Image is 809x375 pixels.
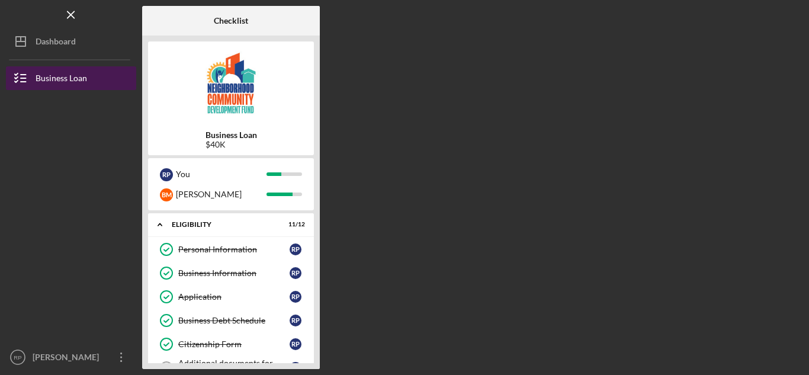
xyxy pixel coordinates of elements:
[178,316,290,325] div: Business Debt Schedule
[178,268,290,278] div: Business Information
[290,338,301,350] div: R P
[160,168,173,181] div: R P
[30,345,107,372] div: [PERSON_NAME]
[160,188,173,201] div: B M
[154,332,308,356] a: Citizenship FormRP
[206,140,257,149] div: $40K
[176,184,267,204] div: [PERSON_NAME]
[154,285,308,309] a: ApplicationRP
[290,267,301,279] div: R P
[290,243,301,255] div: R P
[36,66,87,93] div: Business Loan
[14,354,21,361] text: RP
[290,315,301,326] div: R P
[148,47,314,118] img: Product logo
[178,339,290,349] div: Citizenship Form
[214,16,248,25] b: Checklist
[154,309,308,332] a: Business Debt ScheduleRP
[284,221,305,228] div: 11 / 12
[176,164,267,184] div: You
[6,345,136,369] button: RP[PERSON_NAME]
[290,291,301,303] div: R P
[154,238,308,261] a: Personal InformationRP
[6,66,136,90] button: Business Loan
[178,292,290,302] div: Application
[36,30,76,56] div: Dashboard
[172,221,275,228] div: Eligibility
[290,362,301,374] div: R P
[206,130,257,140] b: Business Loan
[6,30,136,53] button: Dashboard
[178,245,290,254] div: Personal Information
[154,261,308,285] a: Business InformationRP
